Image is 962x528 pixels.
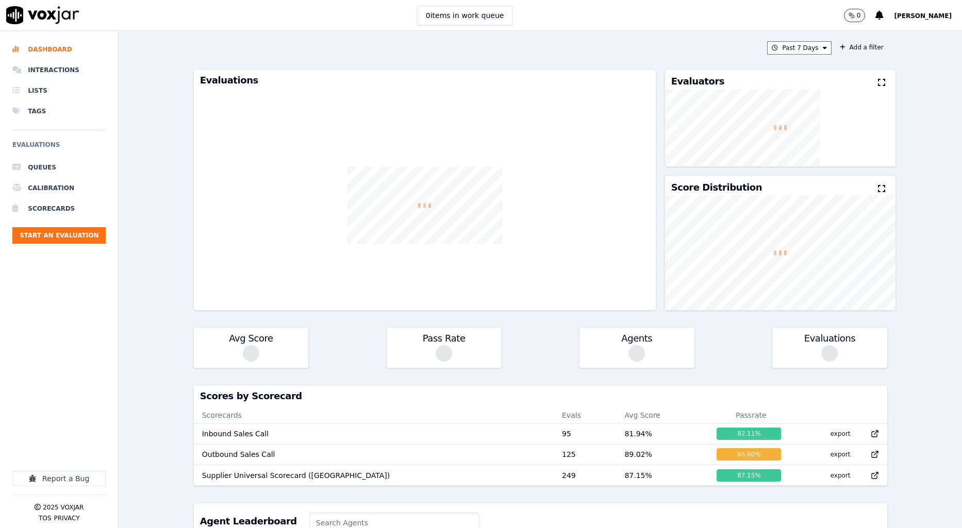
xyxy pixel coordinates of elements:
[717,428,781,440] div: 82.11 %
[43,503,84,512] p: 2025 Voxjar
[12,198,106,219] a: Scorecards
[857,11,861,20] p: 0
[708,407,793,423] th: Passrate
[554,465,616,485] td: 249
[616,465,708,485] td: 87.15 %
[12,227,106,244] button: Start an Evaluation
[554,423,616,444] td: 95
[616,407,708,423] th: Avg Score
[194,423,554,444] td: Inbound Sales Call
[12,80,106,101] a: Lists
[12,471,106,486] button: Report a Bug
[717,448,781,461] div: 65.60 %
[616,423,708,444] td: 81.94 %
[671,183,762,192] h3: Score Distribution
[767,41,831,55] button: Past 7 Days
[844,9,876,22] button: 0
[200,76,650,85] h3: Evaluations
[822,425,859,442] button: export
[39,514,51,522] button: TOS
[836,41,888,54] button: Add a filter
[717,469,781,482] div: 87.15 %
[12,39,106,60] a: Dashboard
[194,465,554,485] td: Supplier Universal Scorecard ([GEOGRAPHIC_DATA])
[554,444,616,465] td: 125
[894,9,962,22] button: [PERSON_NAME]
[671,77,724,86] h3: Evaluators
[894,12,952,20] span: [PERSON_NAME]
[844,9,866,22] button: 0
[194,444,554,465] td: Outbound Sales Call
[822,467,859,484] button: export
[616,444,708,465] td: 89.02 %
[393,334,495,343] h3: Pass Rate
[6,6,79,24] img: voxjar logo
[554,407,616,423] th: Evals
[12,139,106,157] h6: Evaluations
[586,334,688,343] h3: Agents
[417,6,513,25] button: 0items in work queue
[12,178,106,198] a: Calibration
[12,157,106,178] a: Queues
[200,517,297,526] h3: Agent Leaderboard
[778,334,881,343] h3: Evaluations
[822,446,859,463] button: export
[200,334,302,343] h3: Avg Score
[12,101,106,122] a: Tags
[54,514,79,522] button: Privacy
[194,407,554,423] th: Scorecards
[200,391,881,401] h3: Scores by Scorecard
[12,60,106,80] a: Interactions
